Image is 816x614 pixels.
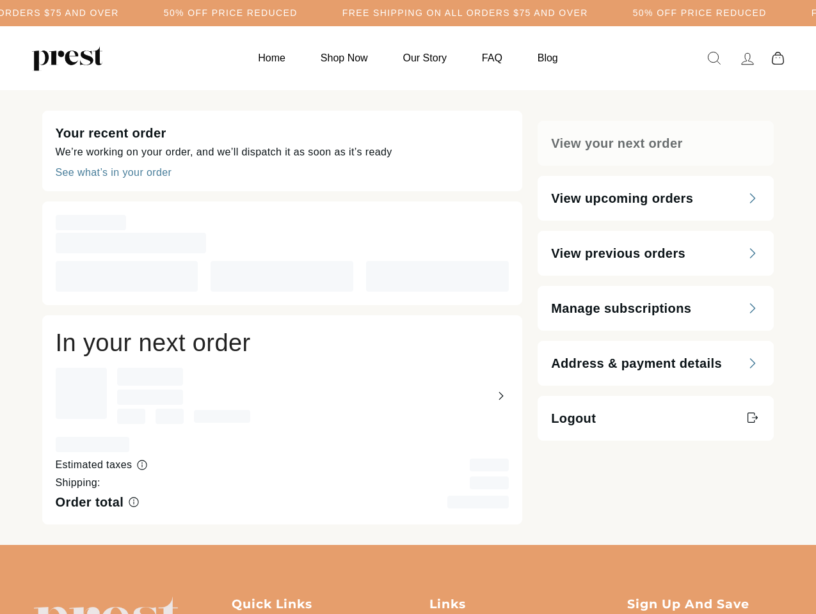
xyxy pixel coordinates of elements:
[538,121,774,166] a: View your next order
[538,286,774,331] a: Manage subscriptions
[387,45,463,70] a: Our Story
[551,354,722,372] span: Address & payment details
[470,476,509,489] span: ‌
[522,45,574,70] a: Blog
[551,189,693,207] span: View upcoming orders
[538,231,774,276] a: View previous orders
[56,477,100,488] span: Shipping:
[305,45,384,70] a: Shop Now
[551,409,596,427] span: Logout
[447,496,509,508] span: ‌
[470,459,509,471] span: ‌
[232,596,387,613] p: Quick Links
[242,45,301,70] a: Home
[538,396,774,441] a: Logout
[194,410,250,423] span: ‌
[211,261,353,292] span: ‌
[56,459,132,470] span: Estimated taxes
[117,368,183,386] span: ‌
[366,261,509,292] span: ‌
[466,45,518,70] a: FAQ
[56,329,509,358] h2: In your next order
[56,168,172,178] div: See what’s in your order
[633,8,767,19] h5: 50% OFF PRICE REDUCED
[551,244,685,262] span: View previous orders
[538,341,774,386] a: Address & payment details
[242,45,573,70] ul: Primary
[117,409,145,424] span: ‌
[56,146,392,157] span: We’re working on your order, and we’ll dispatch it as soon as it’s ready
[56,215,126,230] span: ‌
[56,495,124,509] span: Order total
[164,8,298,19] h5: 50% OFF PRICE REDUCED
[627,596,783,613] p: Sign up and save
[156,409,184,424] span: ‌
[56,261,198,292] span: ‌
[538,176,774,221] a: View upcoming orders
[56,437,129,452] span: ‌
[117,390,183,405] span: ‌
[551,299,691,317] span: Manage subscriptions
[342,8,588,19] h5: Free Shipping on all orders $75 and over
[56,126,166,140] span: Your recent order
[56,368,107,419] span: ‌
[56,233,206,253] span: ‌
[551,134,682,152] span: View your next order
[429,596,585,613] p: Links
[32,45,102,71] img: PREST ORGANICS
